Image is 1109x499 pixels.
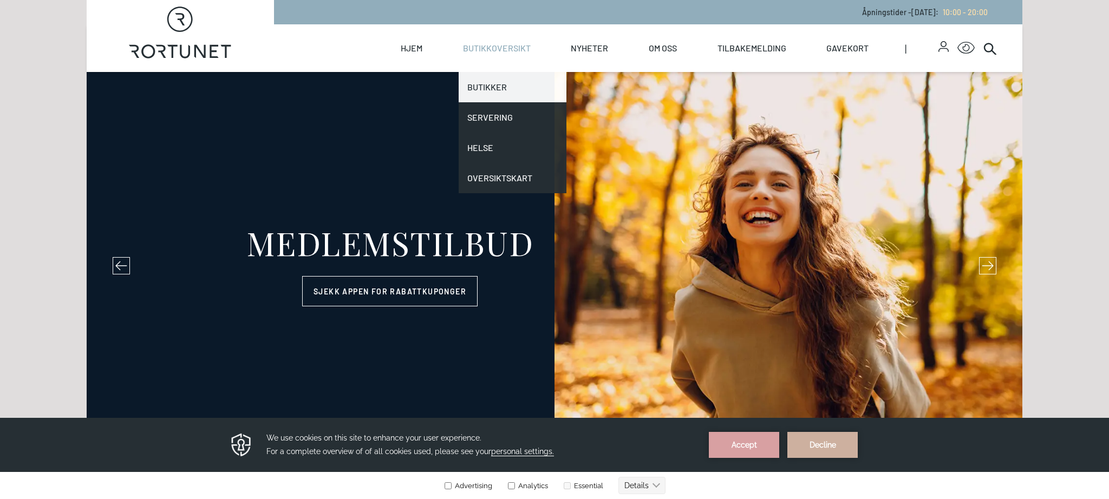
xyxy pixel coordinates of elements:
[401,24,422,72] a: Hjem
[459,133,567,163] a: Helse
[87,72,1022,461] div: slide 1 of 3
[508,64,515,71] input: Analytics
[717,24,786,72] a: Tilbakemelding
[444,64,492,72] label: Advertising
[506,64,548,72] label: Analytics
[624,63,649,72] text: Details
[709,14,779,40] button: Accept
[463,24,531,72] a: Butikkoversikt
[862,6,988,18] p: Åpningstider - [DATE] :
[571,24,608,72] a: Nyheter
[246,226,534,259] div: MEDLEMSTILBUD
[787,14,858,40] button: Decline
[459,102,567,133] a: Servering
[957,40,975,57] button: Open Accessibility Menu
[459,163,567,193] a: Oversiktskart
[266,14,695,41] h3: We use cookies on this site to enhance your user experience. For a complete overview of of all co...
[87,72,1022,461] section: carousel-slider
[905,24,938,72] span: |
[938,8,988,17] a: 10:00 - 20:00
[491,29,554,38] span: personal settings.
[826,24,869,72] a: Gavekort
[230,14,253,40] img: Privacy reminder
[649,24,677,72] a: Om oss
[459,72,567,102] a: Butikker
[564,64,571,71] input: Essential
[445,64,452,71] input: Advertising
[943,8,988,17] span: 10:00 - 20:00
[302,276,478,306] a: Sjekk appen for rabattkuponger
[562,64,603,72] label: Essential
[618,59,666,76] button: Details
